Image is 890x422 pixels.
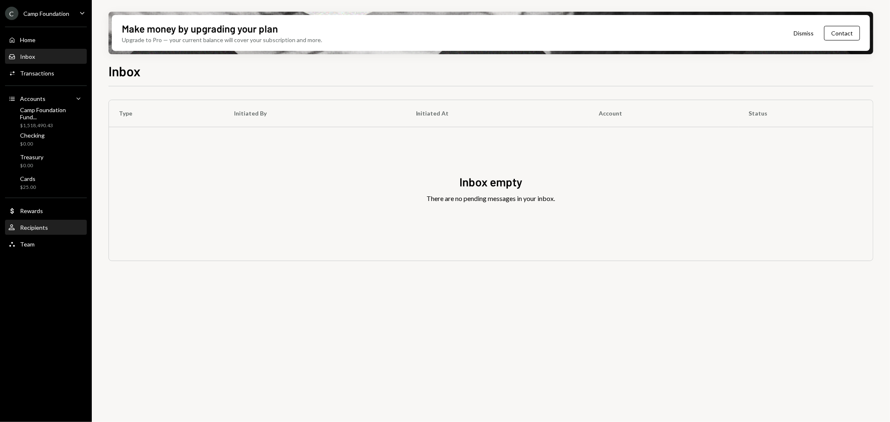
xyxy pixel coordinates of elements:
[5,220,87,235] a: Recipients
[5,151,87,171] a: Treasury$0.00
[122,35,322,44] div: Upgrade to Pro — your current balance will cover your subscription and more.
[20,53,35,60] div: Inbox
[427,193,555,203] div: There are no pending messages in your inbox.
[20,36,35,43] div: Home
[589,100,739,127] th: Account
[406,100,589,127] th: Initiated At
[20,132,45,139] div: Checking
[5,203,87,218] a: Rewards
[224,100,406,127] th: Initiated By
[5,129,87,149] a: Checking$0.00
[824,26,860,40] button: Contact
[20,153,43,161] div: Treasury
[20,207,43,214] div: Rewards
[459,174,522,190] div: Inbox empty
[5,49,87,64] a: Inbox
[23,10,69,17] div: Camp Foundation
[5,108,87,128] a: Camp Foundation Fund...$1,518,490.43
[20,141,45,148] div: $0.00
[20,122,83,129] div: $1,518,490.43
[5,236,87,251] a: Team
[122,22,278,35] div: Make money by upgrading your plan
[5,173,87,193] a: Cards$25.00
[783,23,824,43] button: Dismiss
[20,70,54,77] div: Transactions
[739,100,873,127] th: Status
[20,106,83,121] div: Camp Foundation Fund...
[20,241,35,248] div: Team
[20,184,36,191] div: $25.00
[109,100,224,127] th: Type
[20,162,43,169] div: $0.00
[20,224,48,231] div: Recipients
[108,63,141,79] h1: Inbox
[5,32,87,47] a: Home
[5,7,18,20] div: C
[20,95,45,102] div: Accounts
[20,175,36,182] div: Cards
[5,91,87,106] a: Accounts
[5,65,87,80] a: Transactions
